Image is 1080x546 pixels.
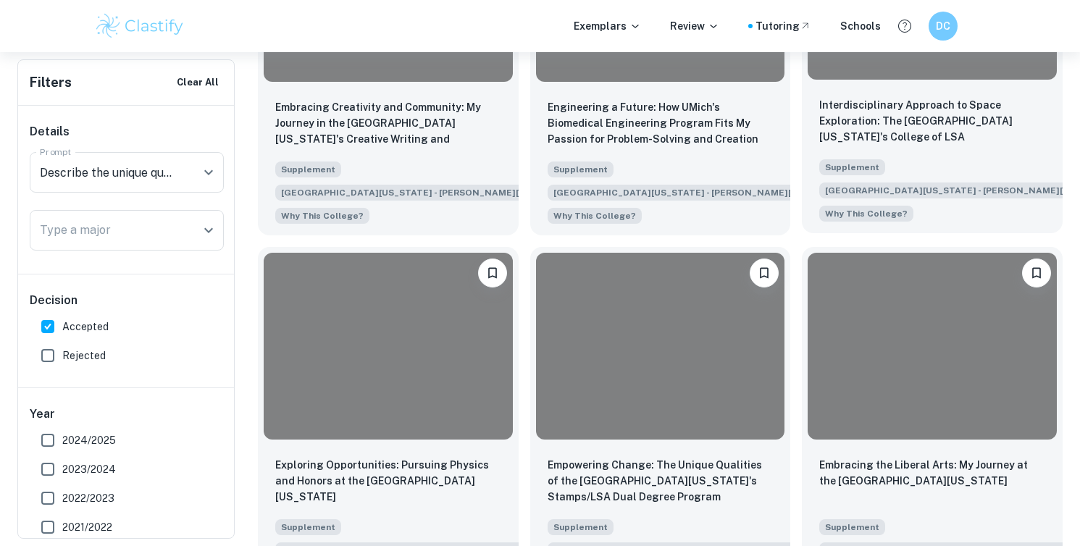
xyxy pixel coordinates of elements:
[929,12,958,41] button: DC
[94,12,186,41] img: Clastify logo
[670,18,719,34] p: Review
[1022,259,1051,287] button: Bookmark
[934,18,951,34] h6: DC
[275,457,501,505] p: Exploring Opportunities: Pursuing Physics and Honors at the University of Michigan
[30,292,224,309] h6: Decision
[478,259,507,287] button: Bookmark
[275,206,369,224] span: Describe the unique qualities that attract you to the specific undergraduate College or School (i...
[62,519,112,535] span: 2021/2022
[819,519,885,535] span: Supplement
[750,259,779,287] button: Bookmark
[281,209,364,222] span: Why This College?
[275,161,341,177] span: Supplement
[198,162,219,182] button: Open
[755,18,811,34] a: Tutoring
[62,490,114,506] span: 2022/2023
[275,185,619,201] span: [GEOGRAPHIC_DATA][US_STATE] - [PERSON_NAME][GEOGRAPHIC_DATA]
[548,457,774,505] p: Empowering Change: The Unique Qualities of the University of Michigan's Stamps/LSA Dual Degree Pr...
[275,519,341,535] span: Supplement
[819,204,913,222] span: Describe the unique qualities that attract you to the specific undergraduate College or School (i...
[548,161,614,177] span: Supplement
[40,146,72,158] label: Prompt
[62,461,116,477] span: 2023/2024
[30,123,224,140] h6: Details
[275,99,501,148] p: Embracing Creativity and Community: My Journey in the University of Michigan's Creative Writing a...
[553,209,636,222] span: Why This College?
[819,457,1045,489] p: Embracing the Liberal Arts: My Journey at the University of Michigan
[892,14,917,38] button: Help and Feedback
[30,406,224,423] h6: Year
[825,207,908,220] span: Why This College?
[548,185,892,201] span: [GEOGRAPHIC_DATA][US_STATE] - [PERSON_NAME][GEOGRAPHIC_DATA]
[548,206,642,224] span: Describe the unique qualities that attract you to the specific undergraduate College or School (i...
[198,220,219,240] button: Open
[819,159,885,175] span: Supplement
[548,99,774,147] p: Engineering a Future: How UMich's Biomedical Engineering Program Fits My Passion for Problem-Solv...
[819,97,1045,145] p: Interdisciplinary Approach to Space Exploration: The University of Michigan's College of LSA
[574,18,641,34] p: Exemplars
[173,72,222,93] button: Clear All
[62,319,109,335] span: Accepted
[548,519,614,535] span: Supplement
[30,72,72,93] h6: Filters
[62,432,116,448] span: 2024/2025
[840,18,881,34] a: Schools
[62,348,106,364] span: Rejected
